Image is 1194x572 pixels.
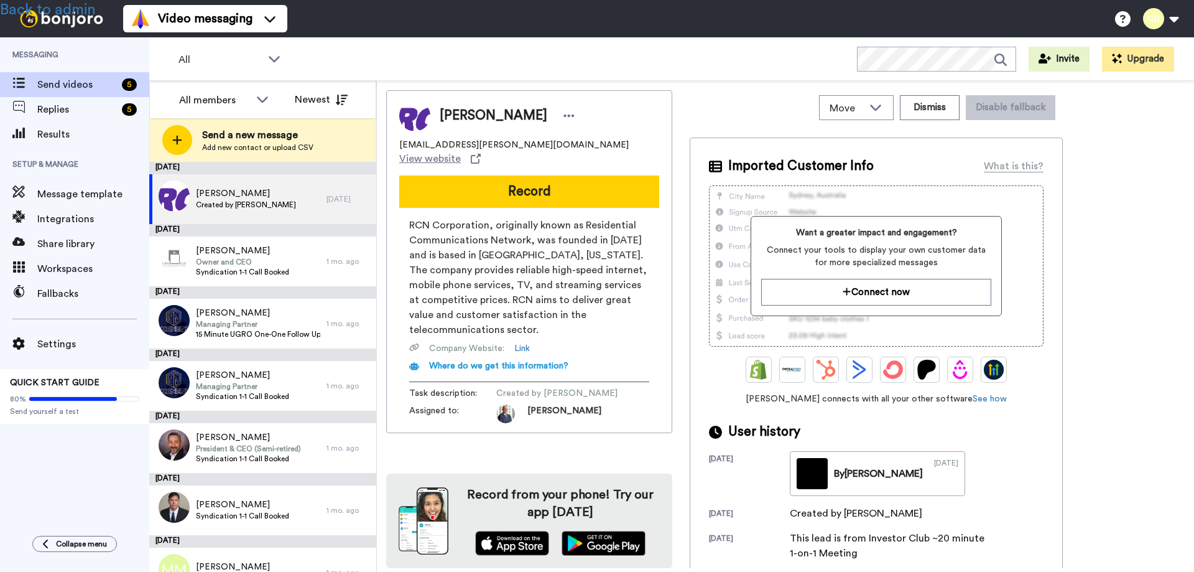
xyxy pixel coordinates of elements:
img: 4094f5a0-0e2d-45ba-b849-3b8d1243b106.png [159,181,190,212]
button: Connect now [761,279,991,306]
span: QUICK START GUIDE [10,378,99,387]
a: View website [399,151,481,166]
div: 1 mo. ago [326,505,370,515]
span: Owner and CEO [196,257,289,267]
div: [DATE] [934,458,958,489]
span: Settings [37,337,149,352]
div: [DATE] [149,411,376,423]
span: [PERSON_NAME] [196,431,301,444]
img: Ontraport [782,360,802,380]
img: download [399,487,448,555]
div: Created by [PERSON_NAME] [790,506,922,521]
span: [PERSON_NAME] [527,405,601,423]
img: GoHighLevel [984,360,1004,380]
img: a10e041a-fd2a-4734-83f0-e4d70891c508.jpg [159,367,190,398]
span: Integrations [37,212,149,227]
img: aeeaadae-0302-4a60-876d-d162e124ae16.jpg [159,492,190,523]
img: a10e041a-fd2a-4734-83f0-e4d70891c508.jpg [159,305,190,336]
span: [EMAIL_ADDRESS][PERSON_NAME][DOMAIN_NAME] [399,139,629,151]
div: All members [179,93,250,108]
span: Results [37,127,149,142]
span: Managing Partner [196,319,320,329]
span: Send a new message [202,128,313,143]
span: Add new contact or upload CSV [202,143,313,152]
button: Upgrade [1102,47,1174,72]
span: Task description : [409,387,496,400]
span: [PERSON_NAME] [196,499,289,511]
div: 5 [122,78,137,91]
span: Syndication 1-1 Call Booked [196,267,289,277]
img: appstore [475,531,549,556]
img: Drip [950,360,970,380]
span: [PERSON_NAME] [196,369,289,382]
span: Managing Partner [196,382,289,391]
img: playstore [562,531,646,556]
div: 1 mo. ago [326,319,370,329]
div: [DATE] [709,454,790,496]
div: [DATE] [149,286,376,299]
span: Syndication 1-1 Call Booked [196,391,289,401]
span: Created by [PERSON_NAME] [496,387,618,400]
div: 1 mo. ago [326,443,370,453]
span: Send yourself a test [10,406,139,416]
button: Dismiss [900,95,960,120]
span: Company Website : [429,342,504,355]
span: Syndication 1-1 Call Booked [196,454,301,464]
div: This lead is from Investor Club ~20 minute 1-on-1 Meeting [790,531,989,561]
button: Disable fallback [966,95,1055,120]
img: 233e1626-8da3-4e56-b901-78520adcdd8c-thumb.jpg [797,458,828,489]
div: What is this? [984,159,1044,174]
button: Record [399,176,659,208]
div: [DATE] [149,162,376,174]
div: [DATE] [149,473,376,485]
span: User history [728,423,800,441]
img: vm-color.svg [131,9,150,29]
span: Send videos [37,77,117,92]
div: [DATE] [149,535,376,548]
a: Link [514,342,530,355]
span: [PERSON_NAME] [440,106,547,125]
div: [DATE] [149,349,376,361]
h4: Record from your phone! Try our app [DATE] [461,486,660,521]
span: Created by [PERSON_NAME] [196,200,296,210]
span: RCN Corporation, originally known as Residential Communications Network, was founded in [DATE] an... [409,218,649,337]
span: Collapse menu [56,539,107,549]
img: Hubspot [816,360,836,380]
span: Workspaces [37,261,149,276]
button: Invite [1029,47,1090,72]
div: By [PERSON_NAME] [834,466,923,481]
span: 80% [10,394,26,404]
span: All [178,52,262,67]
span: Want a greater impact and engagement? [761,227,991,239]
span: Connect your tools to display your own customer data for more specialized messages [761,244,991,269]
img: bbe52d2a-73eb-474b-bcc5-040edfc4ba1e.jpg [159,429,190,461]
span: Where do we get this information? [429,362,568,370]
span: Syndication 1-1 Call Booked [196,511,289,521]
span: Message template [37,187,149,202]
a: See how [973,395,1007,403]
span: 15 Minute UGRO One-One Follow Up [196,329,320,339]
span: [PERSON_NAME] [196,187,296,200]
div: 1 mo. ago [326,256,370,266]
img: Shopify [749,360,769,380]
img: ActiveCampaign [849,360,869,380]
img: ConvertKit [883,360,903,380]
div: [DATE] [709,533,790,561]
img: 7ca86993-e56d-467b-ae3b-c7b91532694f-1699466815.jpg [496,405,515,423]
span: Video messaging [158,10,252,27]
button: Newest [285,87,357,112]
span: President & CEO (Semi-retired) [196,444,301,454]
div: [DATE] [326,194,370,204]
div: [DATE] [149,224,376,237]
a: By[PERSON_NAME][DATE] [790,451,965,496]
span: Assigned to: [409,405,496,423]
span: Imported Customer Info [728,157,874,176]
button: Collapse menu [32,536,117,552]
span: Fallbacks [37,286,149,301]
span: [PERSON_NAME] [196,245,289,257]
div: 5 [122,103,137,116]
img: Image of PJ Williams [399,100,430,131]
span: [PERSON_NAME] connects with all your other software [709,393,1044,405]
